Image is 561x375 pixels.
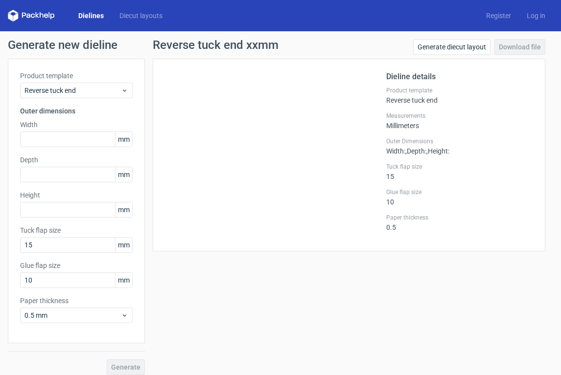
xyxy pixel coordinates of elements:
[115,238,132,252] span: mm
[115,273,132,287] span: mm
[115,167,132,182] span: mm
[386,214,533,231] div: 0.5
[20,120,133,130] label: Width
[386,87,533,104] div: Reverse tuck end
[20,106,133,116] h3: Outer dimensions
[386,188,533,196] label: Glue flap size
[70,11,112,21] a: Dielines
[386,87,533,94] label: Product template
[519,11,553,21] a: Log in
[405,147,426,155] span: , Depth :
[426,147,449,155] span: , Height :
[112,11,170,21] a: Diecut layouts
[20,71,133,81] label: Product template
[153,39,279,51] h1: Reverse tuck end xxmm
[386,112,533,130] div: Millimeters
[386,137,533,145] label: Outer Dimensions
[20,190,133,200] label: Height
[24,86,121,95] span: Reverse tuck end
[386,188,533,206] div: 10
[115,202,132,217] span: mm
[386,163,533,180] div: 15
[20,296,133,306] label: Paper thickness
[8,39,553,51] h1: Generate new dieline
[115,132,132,147] span: mm
[386,112,533,120] label: Measurements
[386,71,533,83] h2: Dieline details
[478,11,519,21] a: Register
[20,155,133,165] label: Depth
[386,214,533,221] label: Paper thickness
[413,39,491,55] a: Generate diecut layout
[386,147,405,155] span: Width :
[20,225,133,235] label: Tuck flap size
[386,163,533,171] label: Tuck flap size
[24,310,121,320] span: 0.5 mm
[20,261,133,270] label: Glue flap size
